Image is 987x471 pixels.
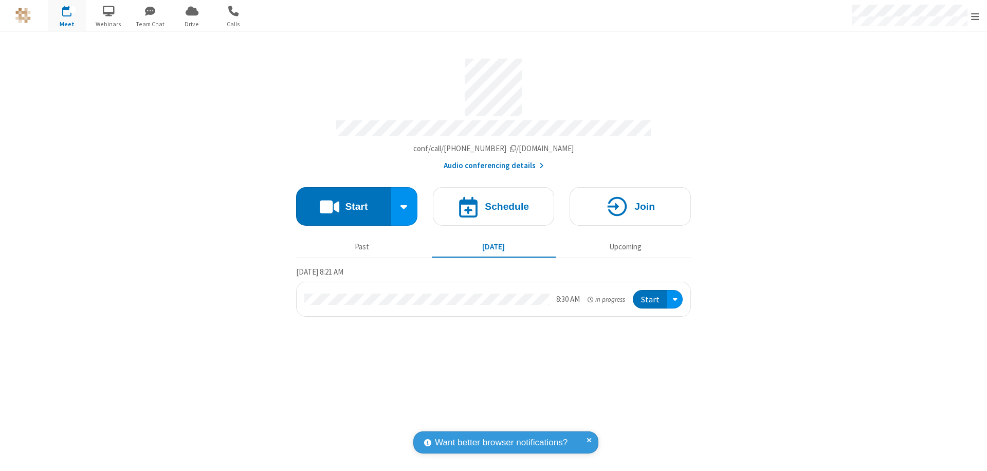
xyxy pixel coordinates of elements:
[296,267,343,277] span: [DATE] 8:21 AM
[345,202,368,211] h4: Start
[570,187,691,226] button: Join
[48,20,86,29] span: Meet
[89,20,128,29] span: Webinars
[391,187,418,226] div: Start conference options
[433,187,554,226] button: Schedule
[413,143,574,155] button: Copy my meeting room linkCopy my meeting room link
[435,436,568,449] span: Want better browser notifications?
[444,160,544,172] button: Audio conferencing details
[633,290,667,309] button: Start
[214,20,253,29] span: Calls
[563,237,687,257] button: Upcoming
[413,143,574,153] span: Copy my meeting room link
[634,202,655,211] h4: Join
[556,294,580,305] div: 8:30 AM
[15,8,31,23] img: QA Selenium DO NOT DELETE OR CHANGE
[485,202,529,211] h4: Schedule
[588,295,625,304] em: in progress
[69,6,76,13] div: 1
[173,20,211,29] span: Drive
[296,51,691,172] section: Account details
[961,444,979,464] iframe: Chat
[296,266,691,317] section: Today's Meetings
[432,237,556,257] button: [DATE]
[667,290,683,309] div: Open menu
[300,237,424,257] button: Past
[131,20,170,29] span: Team Chat
[296,187,391,226] button: Start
